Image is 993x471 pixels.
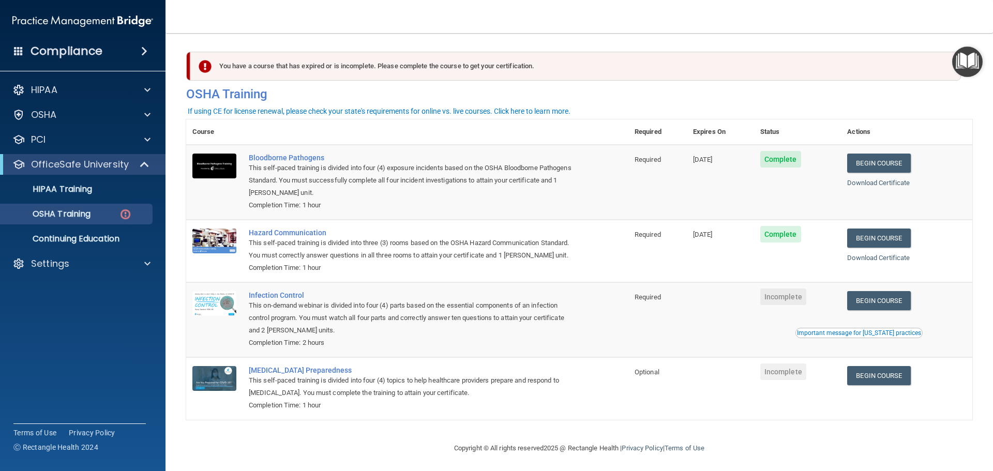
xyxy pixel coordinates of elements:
[31,133,46,146] p: PCI
[952,47,983,77] button: Open Resource Center
[249,229,577,237] a: Hazard Communication
[249,366,577,374] a: [MEDICAL_DATA] Preparedness
[119,208,132,221] img: danger-circle.6113f641.png
[249,199,577,211] div: Completion Time: 1 hour
[665,444,704,452] a: Terms of Use
[13,442,98,452] span: Ⓒ Rectangle Health 2024
[635,156,661,163] span: Required
[249,399,577,412] div: Completion Time: 1 hour
[199,60,212,73] img: exclamation-circle-solid-danger.72ef9ffc.png
[31,257,69,270] p: Settings
[847,291,910,310] a: Begin Course
[693,156,713,163] span: [DATE]
[795,328,923,338] button: Read this if you are a dental practitioner in the state of CA
[847,154,910,173] a: Begin Course
[31,44,102,58] h4: Compliance
[12,257,151,270] a: Settings
[628,119,687,145] th: Required
[31,109,57,121] p: OSHA
[249,291,577,299] a: Infection Control
[760,151,801,168] span: Complete
[188,108,570,115] div: If using CE for license renewal, please check your state's requirements for online vs. live cours...
[249,262,577,274] div: Completion Time: 1 hour
[190,52,961,81] div: You have a course that has expired or is incomplete. Please complete the course to get your certi...
[847,366,910,385] a: Begin Course
[249,299,577,337] div: This on-demand webinar is divided into four (4) parts based on the essential components of an inf...
[31,84,57,96] p: HIPAA
[12,11,153,32] img: PMB logo
[31,158,129,171] p: OfficeSafe University
[249,237,577,262] div: This self-paced training is divided into three (3) rooms based on the OSHA Hazard Communication S...
[69,428,115,438] a: Privacy Policy
[635,293,661,301] span: Required
[754,119,841,145] th: Status
[693,231,713,238] span: [DATE]
[760,288,806,305] span: Incomplete
[12,133,151,146] a: PCI
[186,119,243,145] th: Course
[760,363,806,380] span: Incomplete
[622,444,663,452] a: Privacy Policy
[13,428,56,438] a: Terms of Use
[12,84,151,96] a: HIPAA
[249,374,577,399] div: This self-paced training is divided into four (4) topics to help healthcare providers prepare and...
[12,109,151,121] a: OSHA
[635,368,659,376] span: Optional
[7,184,92,194] p: HIPAA Training
[249,154,577,162] a: Bloodborne Pathogens
[186,106,572,116] button: If using CE for license renewal, please check your state's requirements for online vs. live cours...
[797,330,921,336] div: Important message for [US_STATE] practices
[12,158,150,171] a: OfficeSafe University
[841,119,972,145] th: Actions
[7,209,91,219] p: OSHA Training
[7,234,148,244] p: Continuing Education
[847,229,910,248] a: Begin Course
[635,231,661,238] span: Required
[847,254,910,262] a: Download Certificate
[760,226,801,242] span: Complete
[186,87,972,101] h4: OSHA Training
[847,179,910,187] a: Download Certificate
[249,337,577,349] div: Completion Time: 2 hours
[687,119,754,145] th: Expires On
[390,432,768,465] div: Copyright © All rights reserved 2025 @ Rectangle Health | |
[249,162,577,199] div: This self-paced training is divided into four (4) exposure incidents based on the OSHA Bloodborne...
